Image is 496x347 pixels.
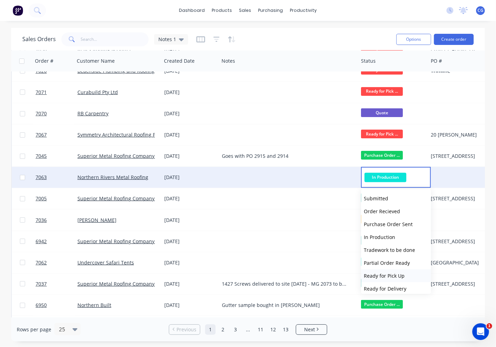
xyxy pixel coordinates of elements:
a: 7062 [36,252,77,273]
div: purchasing [255,5,287,16]
a: 6942 [36,231,77,252]
a: Jump forward [243,324,253,335]
a: Page 2 [218,324,228,335]
input: Search... [81,32,149,46]
div: [DATE] [164,153,216,160]
a: 7036 [36,210,77,231]
div: [DATE] [164,259,216,266]
div: Gutter sample bought in [PERSON_NAME] [222,302,349,309]
a: Previous page [169,326,200,333]
span: 6950 [36,302,47,309]
span: Next [304,326,315,333]
a: Superior Metal Roofing Company Pty Ltd [77,153,172,159]
a: 7005 [36,188,77,209]
button: Tradework to be done [361,244,431,256]
a: Superior Metal Roofing Company Pty Ltd [77,238,172,245]
a: Superior Metal Roofing Company Pty Ltd [77,280,172,287]
button: Create order [434,34,474,45]
a: 7063 [36,167,77,188]
div: [DATE] [164,89,216,96]
a: 7037 [36,273,77,294]
iframe: Intercom live chat [472,323,489,340]
div: [DATE] [164,174,216,181]
a: Curabuild Pty Ltd [77,89,118,95]
button: Ready for Pick Up [361,269,431,282]
div: productivity [287,5,321,16]
span: Ready for Pick ... [361,87,403,96]
a: Page 13 [280,324,291,335]
span: Ready for Pick ... [361,130,403,138]
span: 1 [487,323,492,329]
a: Symmetry Architectural Roofing Pty Ltd [77,131,168,138]
div: Customer Name [77,57,115,64]
div: sales [236,5,255,16]
div: Status [361,57,376,64]
div: Created Date [164,57,195,64]
a: Northern Built [77,302,111,308]
a: Page 3 [230,324,241,335]
span: Tradework to be done [364,247,415,253]
a: Next page [296,326,327,333]
button: Submitted [361,192,431,205]
span: 7071 [36,89,47,96]
span: Ready for Delivery [364,285,407,292]
button: Order Recieved [361,205,431,218]
button: In Production [361,231,431,244]
a: Superior Metal Roofing Company Pty Ltd [77,195,172,202]
span: Previous [176,326,196,333]
button: Partial Order Ready [361,256,431,269]
a: 6950 [36,295,77,316]
span: Purchase Order Sent [364,221,413,228]
span: Purchase Order ... [361,300,403,309]
span: Notes 1 [158,36,176,43]
div: [DATE] [164,131,216,138]
span: 7070 [36,110,47,117]
div: Order # [35,57,53,64]
a: 7070 [36,103,77,124]
a: [PERSON_NAME] [77,217,117,223]
a: Page 1 is your current page [205,324,216,335]
div: 1427 Screws delivered to site [DATE] - MG 2073 to be dropped off with [PERSON_NAME] [222,280,349,287]
a: Page 11 [255,324,266,335]
a: Beachside Plumbing and Roofing [77,68,155,74]
span: Rows per page [17,326,51,333]
div: PO # [431,57,442,64]
span: Submitted [364,195,389,202]
div: products [209,5,236,16]
span: In Production [364,234,396,240]
span: 7005 [36,195,47,202]
h1: Sales Orders [22,36,56,43]
a: dashboard [176,5,209,16]
span: Order Recieved [364,208,400,215]
div: [DATE] [164,238,216,245]
a: 7067 [36,124,77,145]
span: 7067 [36,131,47,138]
div: Notes [221,57,235,64]
img: Factory [13,5,23,16]
span: 6942 [36,238,47,245]
span: 7063 [36,174,47,181]
span: 7045 [36,153,47,160]
button: Ready for Delivery [361,282,431,295]
div: [DATE] [164,195,216,202]
span: CG [478,7,483,14]
span: Ready for Pick Up [364,272,405,279]
span: 7062 [36,259,47,266]
button: Purchase Order Sent [361,218,431,231]
span: Quote [361,108,403,117]
div: Goes with PO 2915 and 2914 [222,153,349,160]
span: In Production [365,173,406,182]
div: [DATE] [164,280,216,287]
div: [DATE] [164,217,216,224]
span: Partial Order Ready [364,260,410,266]
ul: Pagination [166,324,330,335]
a: 7054 [36,316,77,337]
a: 7071 [36,82,77,103]
a: Undercover Safari Tents [77,259,134,266]
span: Purchase Order ... [361,151,403,160]
a: RB Carpentry [77,110,108,117]
a: Page 12 [268,324,278,335]
span: 7037 [36,280,47,287]
div: [DATE] [164,110,216,117]
a: 7045 [36,146,77,167]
